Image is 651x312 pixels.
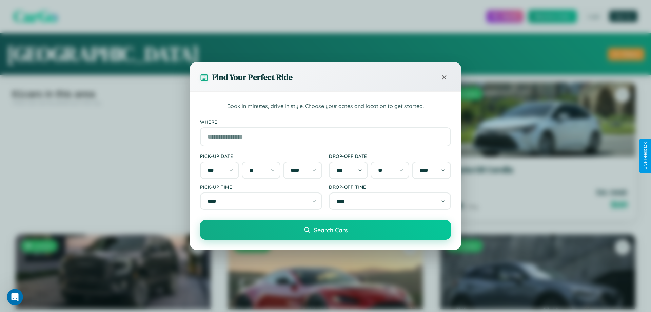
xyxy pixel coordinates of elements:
[200,119,451,125] label: Where
[200,153,322,159] label: Pick-up Date
[212,72,293,83] h3: Find Your Perfect Ride
[329,153,451,159] label: Drop-off Date
[200,184,322,190] label: Pick-up Time
[200,102,451,111] p: Book in minutes, drive in style. Choose your dates and location to get started.
[329,184,451,190] label: Drop-off Time
[200,220,451,240] button: Search Cars
[314,226,348,234] span: Search Cars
